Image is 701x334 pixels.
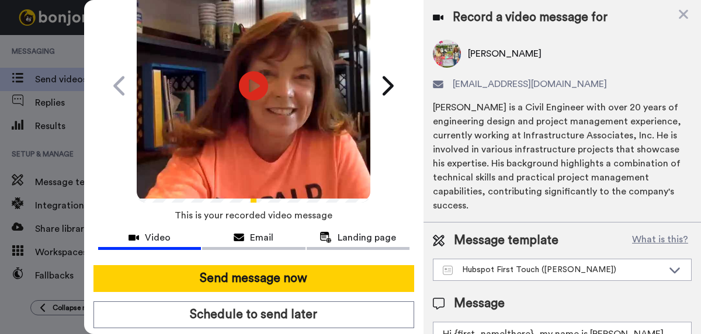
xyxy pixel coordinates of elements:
[453,77,607,91] span: [EMAIL_ADDRESS][DOMAIN_NAME]
[175,203,332,228] span: This is your recorded video message
[250,231,273,245] span: Email
[338,231,396,245] span: Landing page
[433,100,692,213] div: [PERSON_NAME] is a Civil Engineer with over 20 years of engineering design and project management...
[145,231,171,245] span: Video
[93,301,414,328] button: Schedule to send later
[629,232,692,249] button: What is this?
[443,266,453,275] img: Message-temps.svg
[454,295,505,312] span: Message
[93,265,414,292] button: Send message now
[454,232,558,249] span: Message template
[443,264,663,276] div: Hubspot First Touch ([PERSON_NAME])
